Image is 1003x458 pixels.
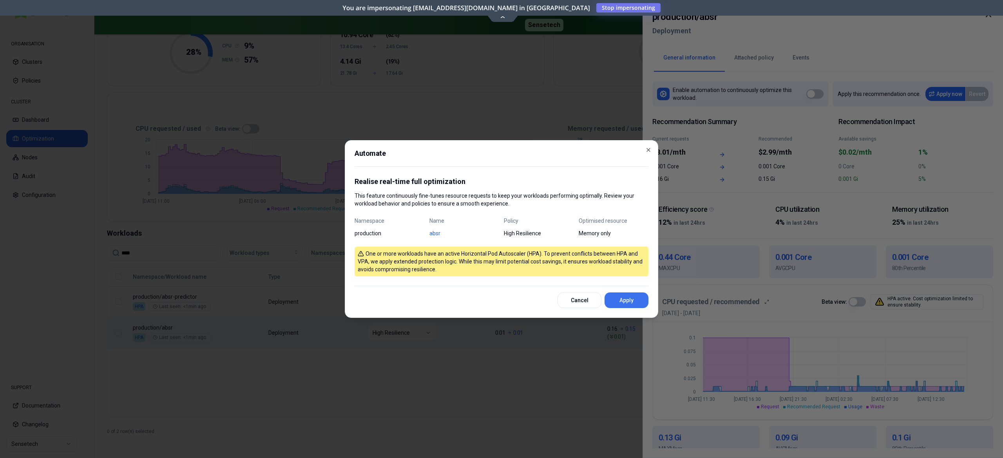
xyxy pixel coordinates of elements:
[355,229,425,237] span: production
[579,229,649,237] span: Memory only
[355,176,648,187] p: Realise real-time full optimization
[558,292,601,308] button: Cancel
[504,217,574,225] span: Policy
[504,229,574,237] span: High Resilience
[429,217,500,225] span: Name
[605,292,648,308] button: Apply
[429,229,500,237] span: absr: HPA on CPU
[355,247,648,276] p: One or more workloads have an active Horizontal Pod Autoscaler (HPA). To prevent conflicts betwee...
[355,150,648,167] h2: Automate
[355,217,425,225] span: Namespace
[579,217,649,225] span: Optimised resource
[355,176,648,207] div: This feature continuously fine-tunes resource requests to keep your workloads performing optimall...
